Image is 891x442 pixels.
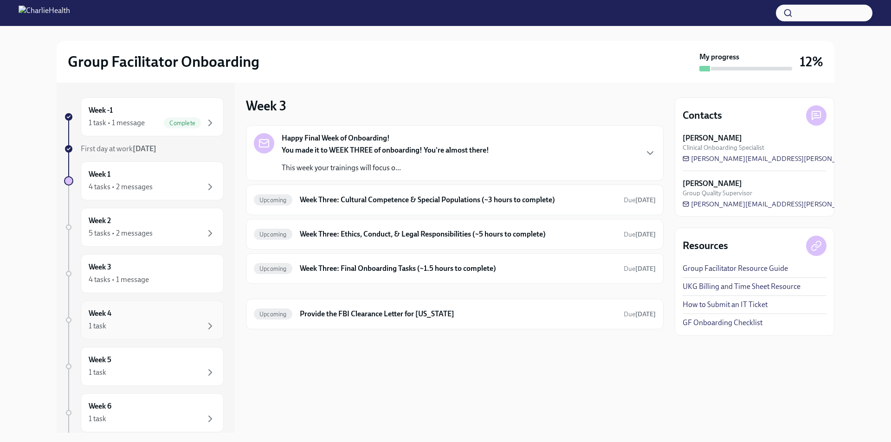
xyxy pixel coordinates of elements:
[683,179,742,189] strong: [PERSON_NAME]
[64,393,224,432] a: Week 61 task
[64,144,224,154] a: First day at work[DATE]
[254,231,292,238] span: Upcoming
[683,300,768,310] a: How to Submit an IT Ticket
[635,265,656,273] strong: [DATE]
[89,275,149,285] div: 4 tasks • 1 message
[683,239,728,253] h4: Resources
[683,189,752,198] span: Group Quality Supervisor
[254,261,656,276] a: UpcomingWeek Three: Final Onboarding Tasks (~1.5 hours to complete)Due[DATE]
[683,109,722,122] h4: Contacts
[89,105,113,115] h6: Week -1
[254,265,292,272] span: Upcoming
[164,120,201,127] span: Complete
[800,53,823,70] h3: 12%
[89,262,111,272] h6: Week 3
[89,182,153,192] div: 4 tasks • 2 messages
[635,231,656,238] strong: [DATE]
[683,143,764,152] span: Clinical Onboarding Specialist
[683,133,742,143] strong: [PERSON_NAME]
[64,208,224,247] a: Week 25 tasks • 2 messages
[254,311,292,318] span: Upcoming
[64,301,224,340] a: Week 41 task
[624,196,656,205] span: September 29th, 2025 10:00
[683,282,801,292] a: UKG Billing and Time Sheet Resource
[133,144,156,153] strong: [DATE]
[282,133,390,143] strong: Happy Final Week of Onboarding!
[89,367,106,378] div: 1 task
[624,231,656,238] span: Due
[19,6,70,20] img: CharlieHealth
[89,216,111,226] h6: Week 2
[68,52,259,71] h2: Group Facilitator Onboarding
[89,414,106,424] div: 1 task
[683,318,762,328] a: GF Onboarding Checklist
[624,310,656,318] span: Due
[64,161,224,200] a: Week 14 tasks • 2 messages
[635,310,656,318] strong: [DATE]
[254,227,656,242] a: UpcomingWeek Three: Ethics, Conduct, & Legal Responsibilities (~5 hours to complete)Due[DATE]
[624,196,656,204] span: Due
[81,144,156,153] span: First day at work
[64,97,224,136] a: Week -11 task • 1 messageComplete
[282,146,489,154] strong: You made it to WEEK THREE of onboarding! You're almost there!
[300,309,616,319] h6: Provide the FBI Clearance Letter for [US_STATE]
[683,263,788,274] a: Group Facilitator Resource Guide
[89,118,145,128] div: 1 task • 1 message
[64,347,224,386] a: Week 51 task
[89,321,106,331] div: 1 task
[64,254,224,293] a: Week 34 tasks • 1 message
[300,229,616,239] h6: Week Three: Ethics, Conduct, & Legal Responsibilities (~5 hours to complete)
[282,163,489,173] p: This week your trainings will focus o...
[246,97,286,114] h3: Week 3
[300,263,616,274] h6: Week Three: Final Onboarding Tasks (~1.5 hours to complete)
[624,265,656,273] span: Due
[624,230,656,239] span: September 29th, 2025 10:00
[89,228,153,238] div: 5 tasks • 2 messages
[89,169,110,179] h6: Week 1
[624,310,656,319] span: October 14th, 2025 10:00
[89,401,111,411] h6: Week 6
[624,264,656,273] span: September 27th, 2025 10:00
[89,308,111,319] h6: Week 4
[699,52,739,62] strong: My progress
[254,307,656,321] a: UpcomingProvide the FBI Clearance Letter for [US_STATE]Due[DATE]
[89,355,111,365] h6: Week 5
[635,196,656,204] strong: [DATE]
[254,192,656,207] a: UpcomingWeek Three: Cultural Competence & Special Populations (~3 hours to complete)Due[DATE]
[300,195,616,205] h6: Week Three: Cultural Competence & Special Populations (~3 hours to complete)
[254,197,292,204] span: Upcoming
